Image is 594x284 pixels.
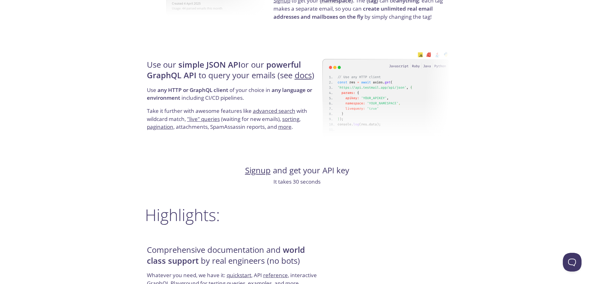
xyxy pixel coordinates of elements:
[147,244,305,266] strong: world class support
[147,59,301,81] strong: powerful GraphQL API
[253,107,295,114] a: advanced search
[563,253,582,272] iframe: Help Scout Beacon - Open
[147,245,321,271] h4: Comprehensive documentation and by real engineers (no bots)
[145,205,449,224] h2: Highlights:
[145,178,449,186] p: It takes 30 seconds
[157,86,228,94] strong: any HTTP or GraphQL client
[147,60,321,86] h4: Use our or our to query your emails (see )
[273,5,433,20] strong: create unlimited real email addresses and mailboxes on the fly
[147,107,321,131] p: Take it further with awesome features like with wildcard match, (waiting for new emails), , , att...
[263,272,288,279] a: reference
[147,86,321,107] p: Use of your choice in including CI/CD pipelines.
[227,272,251,279] a: quickstart
[278,123,292,130] a: more
[245,165,271,176] a: Signup
[322,45,449,144] img: api
[282,115,299,123] a: sorting
[147,86,312,102] strong: any language or environment
[145,165,449,176] h4: and get your API key
[147,123,173,130] a: pagination
[295,70,312,81] a: docs
[187,115,220,123] a: "live" queries
[178,59,241,70] strong: simple JSON API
